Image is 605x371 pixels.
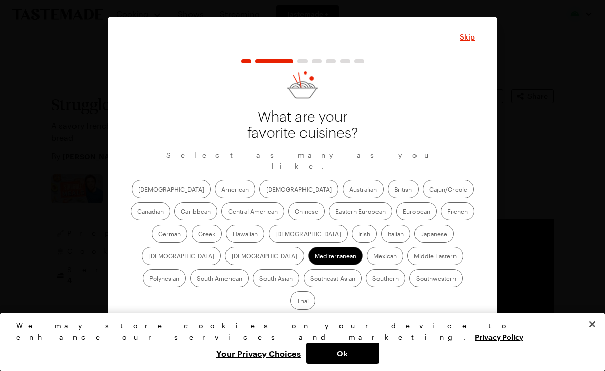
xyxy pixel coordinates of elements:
[414,225,454,243] label: Japanese
[423,180,474,198] label: Cajun/Creole
[343,180,384,198] label: Australian
[226,225,264,243] label: Hawaiian
[581,313,603,336] button: Close
[174,202,217,220] label: Caribbean
[225,247,304,265] label: [DEMOGRAPHIC_DATA]
[215,180,255,198] label: American
[192,225,222,243] label: Greek
[152,225,187,243] label: German
[381,225,410,243] label: Italian
[460,32,475,42] button: Close
[131,202,170,220] label: Canadian
[460,32,475,42] span: Skip
[388,180,419,198] label: British
[221,202,284,220] label: Central American
[16,320,580,343] div: We may store cookies on your device to enhance our services and marketing.
[475,331,523,341] a: More information about your privacy, opens in a new tab
[367,247,403,265] label: Mexican
[409,269,463,287] label: Southwestern
[269,225,348,243] label: [DEMOGRAPHIC_DATA]
[366,269,405,287] label: Southern
[211,343,306,364] button: Your Privacy Choices
[352,225,377,243] label: Irish
[130,150,475,172] p: Select as many as you like.
[143,269,186,287] label: Polynesian
[329,202,392,220] label: Eastern European
[132,180,211,198] label: [DEMOGRAPHIC_DATA]
[16,320,580,364] div: Privacy
[407,247,463,265] label: Middle Eastern
[306,343,379,364] button: Ok
[396,202,437,220] label: European
[288,202,325,220] label: Chinese
[308,247,363,265] label: Mediterranean
[290,291,315,310] label: Thai
[259,180,338,198] label: [DEMOGRAPHIC_DATA]
[253,269,299,287] label: South Asian
[441,202,474,220] label: French
[242,109,363,141] p: What are your favorite cuisines?
[190,269,249,287] label: South American
[142,247,221,265] label: [DEMOGRAPHIC_DATA]
[304,269,362,287] label: Southeast Asian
